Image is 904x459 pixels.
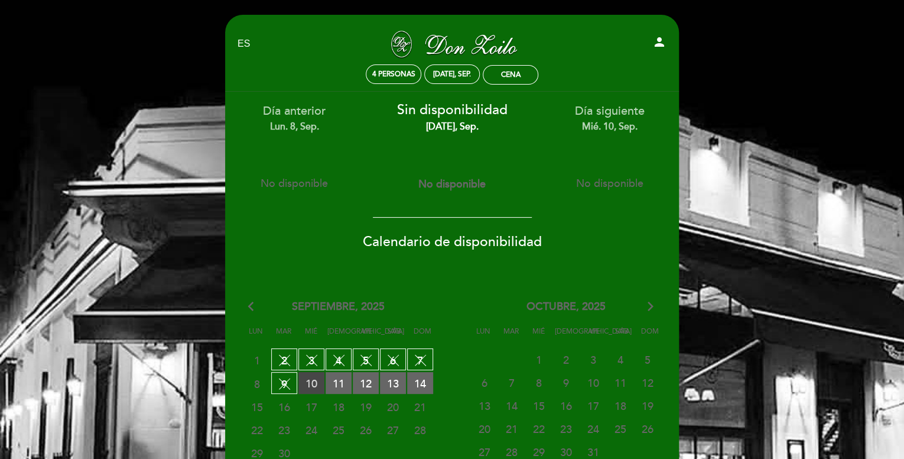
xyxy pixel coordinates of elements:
span: 11 [607,371,633,393]
span: Sáb [383,325,407,347]
span: 24 [298,419,324,441]
span: Lun [471,325,495,347]
span: 25 [607,418,633,439]
span: 22 [526,418,552,439]
span: 15 [526,395,552,416]
span: 17 [580,395,606,416]
i: person [652,35,666,49]
span: 9 [553,371,579,393]
span: 13 [380,372,406,394]
span: 3 [298,348,324,370]
span: 4 [326,348,352,370]
button: No disponible [554,169,666,198]
a: [PERSON_NAME] [378,28,526,60]
span: 2 [553,348,579,370]
span: 7 [499,371,525,393]
span: 16 [271,396,297,418]
span: 11 [326,372,352,394]
span: 14 [499,395,525,416]
span: 27 [380,419,406,441]
button: No disponible [238,169,350,198]
span: 21 [499,418,525,439]
span: 6 [380,348,406,370]
span: 8 [526,371,552,393]
span: 7 [407,348,433,370]
span: Dom [411,325,434,347]
span: 1 [244,349,270,371]
div: mié. 10, sep. [539,120,679,134]
span: [DEMOGRAPHIC_DATA] [327,325,351,347]
span: 12 [635,371,661,393]
div: [DATE], sep. [433,70,471,79]
span: 22 [244,419,270,441]
span: septiembre, 2025 [292,299,385,315]
span: 21 [407,396,433,418]
span: 8 [244,373,270,395]
div: Cena [501,70,521,79]
span: Mar [499,325,523,347]
button: No disponible [396,169,508,199]
span: 23 [553,418,579,439]
span: 23 [271,419,297,441]
div: lun. 8, sep. [225,120,365,134]
span: Mar [272,325,295,347]
span: Dom [638,325,662,347]
span: 9 [271,372,297,394]
div: Día anterior [225,103,365,133]
div: Día siguiente [539,103,679,133]
span: 25 [326,419,352,441]
span: 24 [580,418,606,439]
span: 3 [580,348,606,370]
div: [DATE], sep. [382,120,522,134]
span: 4 [607,348,633,370]
span: Mié [527,325,551,347]
span: Calendario de disponibilidad [363,234,542,250]
span: 4 personas [372,70,415,79]
span: 5 [353,348,379,370]
span: 1 [526,348,552,370]
span: 26 [635,418,661,439]
span: [DEMOGRAPHIC_DATA] [555,325,578,347]
span: 26 [353,419,379,441]
span: 12 [353,372,379,394]
span: Lun [244,325,268,347]
span: 28 [407,419,433,441]
span: 10 [580,371,606,393]
span: Sin disponibilidad [396,102,507,118]
span: 15 [244,396,270,418]
span: 14 [407,372,433,394]
i: arrow_forward_ios [645,299,656,315]
span: No disponible [418,177,486,190]
span: 16 [553,395,579,416]
span: 2 [271,348,297,370]
span: 18 [326,396,352,418]
span: 18 [607,395,633,416]
span: Sáb [610,325,634,347]
span: 10 [298,372,324,394]
span: Mié [300,325,323,347]
span: 5 [635,348,661,370]
span: 19 [353,396,379,418]
span: Vie [583,325,606,347]
span: 19 [635,395,661,416]
span: 13 [471,395,497,416]
span: 20 [380,396,406,418]
button: person [652,35,666,53]
span: 6 [471,371,497,393]
span: 20 [471,418,497,439]
span: Vie [355,325,379,347]
i: arrow_back_ios [248,299,259,315]
span: octubre, 2025 [526,299,606,315]
span: 17 [298,396,324,418]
